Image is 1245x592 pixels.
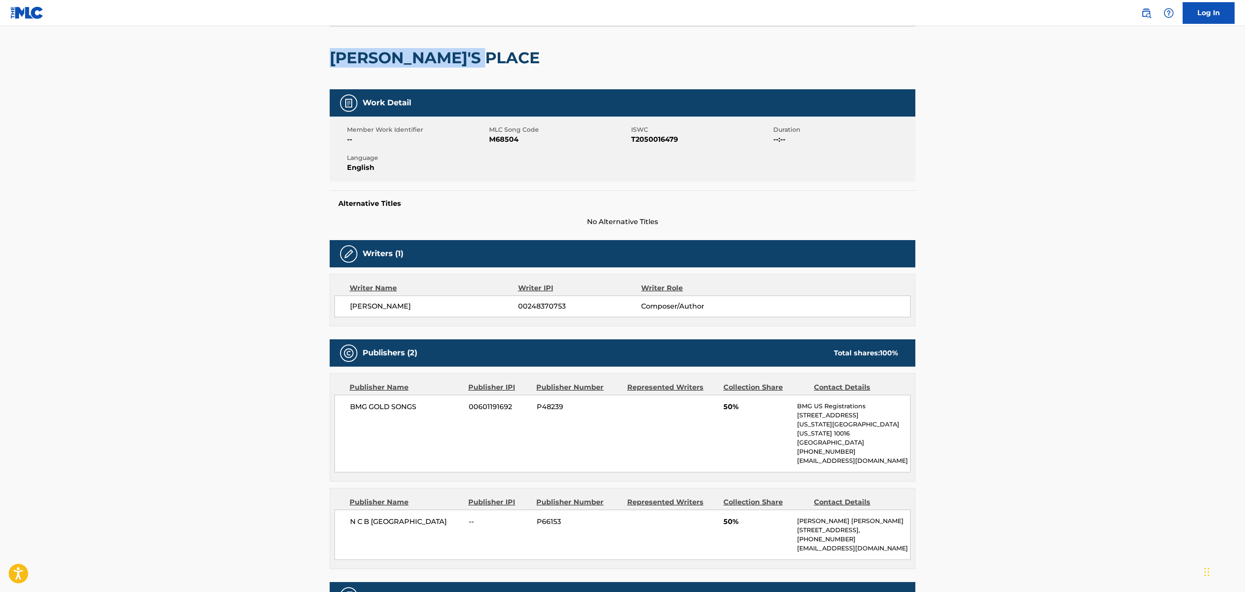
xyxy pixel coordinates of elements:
[350,517,462,527] span: N C B [GEOGRAPHIC_DATA]
[330,217,915,227] span: No Alternative Titles
[536,497,620,507] div: Publisher Number
[468,382,530,393] div: Publisher IPI
[469,517,530,527] span: --
[723,402,791,412] span: 50%
[797,456,910,465] p: [EMAIL_ADDRESS][DOMAIN_NAME]
[641,301,753,312] span: Composer/Author
[347,163,487,173] span: English
[1202,550,1245,592] iframe: Chat Widget
[330,48,544,68] h2: [PERSON_NAME]'S PLACE
[350,497,462,507] div: Publisher Name
[1138,4,1155,22] a: Public Search
[627,497,717,507] div: Represented Writers
[350,402,462,412] span: BMG GOLD SONGS
[631,125,771,134] span: ISWC
[1141,8,1151,18] img: search
[347,125,487,134] span: Member Work Identifier
[518,283,642,293] div: Writer IPI
[723,497,807,507] div: Collection Share
[537,402,621,412] span: P48239
[350,283,518,293] div: Writer Name
[536,382,620,393] div: Publisher Number
[344,348,354,358] img: Publishers
[797,544,910,553] p: [EMAIL_ADDRESS][DOMAIN_NAME]
[834,348,898,358] div: Total shares:
[797,411,910,420] p: [STREET_ADDRESS]
[797,438,910,447] p: [GEOGRAPHIC_DATA]
[469,402,530,412] span: 00601191692
[363,98,411,108] h5: Work Detail
[773,125,913,134] span: Duration
[347,153,487,163] span: Language
[1204,559,1209,585] div: Drag
[489,125,629,134] span: MLC Song Code
[627,382,717,393] div: Represented Writers
[1183,2,1235,24] a: Log In
[363,348,417,358] h5: Publishers (2)
[814,382,898,393] div: Contact Details
[363,249,403,259] h5: Writers (1)
[723,382,807,393] div: Collection Share
[723,517,791,527] span: 50%
[797,517,910,526] p: [PERSON_NAME] [PERSON_NAME]
[518,301,641,312] span: 00248370753
[344,98,354,108] img: Work Detail
[773,134,913,145] span: --:--
[489,134,629,145] span: M68504
[10,7,44,19] img: MLC Logo
[641,283,753,293] div: Writer Role
[797,526,910,535] p: [STREET_ADDRESS],
[880,349,898,357] span: 100 %
[537,517,621,527] span: P66153
[344,249,354,259] img: Writers
[797,402,910,411] p: BMG US Registrations
[468,497,530,507] div: Publisher IPI
[797,535,910,544] p: [PHONE_NUMBER]
[631,134,771,145] span: T2050016479
[1164,8,1174,18] img: help
[797,447,910,456] p: [PHONE_NUMBER]
[350,382,462,393] div: Publisher Name
[338,199,907,208] h5: Alternative Titles
[350,301,518,312] span: [PERSON_NAME]
[797,420,910,438] p: [US_STATE][GEOGRAPHIC_DATA][US_STATE] 10016
[814,497,898,507] div: Contact Details
[347,134,487,145] span: --
[1160,4,1177,22] div: Help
